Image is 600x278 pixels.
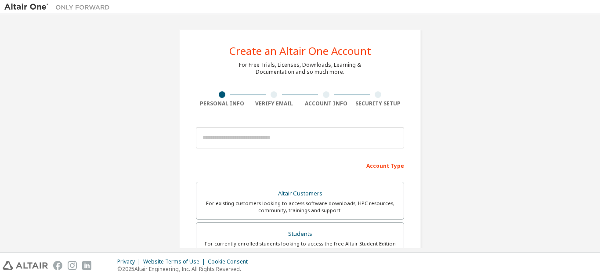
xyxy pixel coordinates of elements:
[143,258,208,265] div: Website Terms of Use
[202,228,398,240] div: Students
[117,265,253,273] p: © 2025 Altair Engineering, Inc. All Rights Reserved.
[202,240,398,254] div: For currently enrolled students looking to access the free Altair Student Edition bundle and all ...
[196,100,248,107] div: Personal Info
[117,258,143,265] div: Privacy
[82,261,91,270] img: linkedin.svg
[4,3,114,11] img: Altair One
[196,158,404,172] div: Account Type
[352,100,405,107] div: Security Setup
[239,61,361,76] div: For Free Trials, Licenses, Downloads, Learning & Documentation and so much more.
[68,261,77,270] img: instagram.svg
[248,100,300,107] div: Verify Email
[300,100,352,107] div: Account Info
[3,261,48,270] img: altair_logo.svg
[202,200,398,214] div: For existing customers looking to access software downloads, HPC resources, community, trainings ...
[53,261,62,270] img: facebook.svg
[229,46,371,56] div: Create an Altair One Account
[208,258,253,265] div: Cookie Consent
[202,188,398,200] div: Altair Customers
